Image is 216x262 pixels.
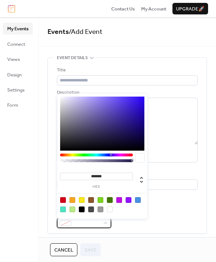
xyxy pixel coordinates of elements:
[116,197,122,203] div: #BD10E0
[50,243,77,256] button: Cancel
[141,5,166,13] span: My Account
[3,38,33,50] a: Connect
[79,207,85,212] div: #000000
[98,197,103,203] div: #7ED321
[54,247,73,254] span: Cancel
[88,197,94,203] div: #8B572A
[3,99,33,111] a: Form
[107,207,113,212] div: #FFFFFF
[172,3,208,14] button: Upgrade🚀
[7,41,25,48] span: Connect
[141,5,166,12] a: My Account
[176,5,204,13] span: Upgrade 🚀
[8,5,15,13] img: logo
[3,69,33,80] a: Design
[3,23,33,34] a: My Events
[79,197,85,203] div: #F8E71C
[57,67,196,74] div: Title
[111,5,135,12] a: Contact Us
[7,86,24,94] span: Settings
[69,197,75,203] div: #F5A623
[126,197,131,203] div: #9013FE
[60,185,133,189] label: hex
[69,207,75,212] div: #B8E986
[111,5,135,13] span: Contact Us
[7,102,18,109] span: Form
[3,84,33,96] a: Settings
[48,25,69,39] a: Events
[69,25,103,39] span: / Add Event
[60,207,66,212] div: #50E3C2
[98,207,103,212] div: #9B9B9B
[57,89,196,96] div: Description
[107,197,113,203] div: #417505
[7,56,20,63] span: Views
[135,197,141,203] div: #4A90E2
[7,25,28,32] span: My Events
[7,71,22,79] span: Design
[60,197,66,203] div: #D0021B
[88,207,94,212] div: #4A4A4A
[57,54,88,62] span: Event details
[3,53,33,65] a: Views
